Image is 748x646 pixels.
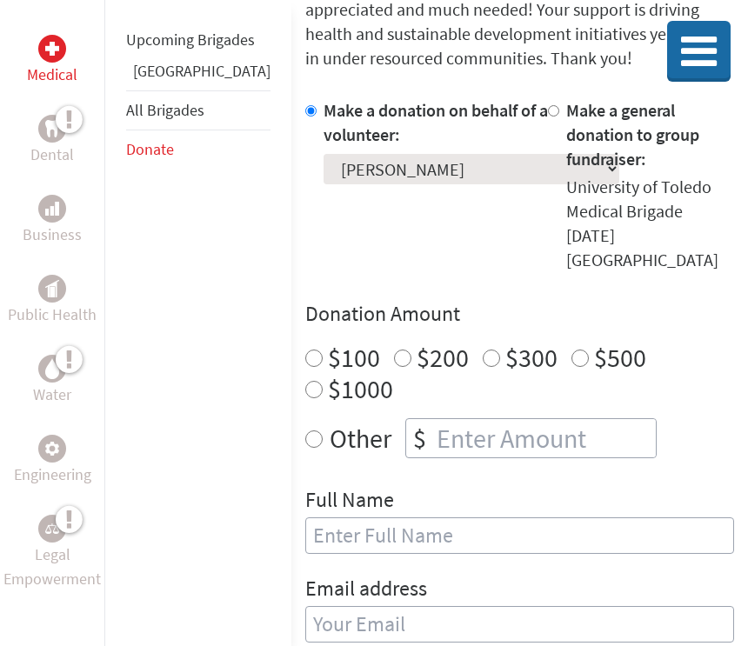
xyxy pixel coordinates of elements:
[38,515,66,543] div: Legal Empowerment
[126,130,270,169] li: Donate
[505,341,558,374] label: $300
[38,435,66,463] div: Engineering
[30,143,74,167] p: Dental
[3,543,101,591] p: Legal Empowerment
[14,463,91,487] p: Engineering
[305,606,734,643] input: Your Email
[417,341,469,374] label: $200
[45,120,59,137] img: Dental
[14,435,91,487] a: EngineeringEngineering
[566,99,699,170] label: Make a general donation to group fundraiser:
[328,372,393,405] label: $1000
[324,99,548,145] label: Make a donation on behalf of a volunteer:
[126,21,270,59] li: Upcoming Brigades
[126,30,255,50] a: Upcoming Brigades
[305,575,427,606] label: Email address
[433,419,656,457] input: Enter Amount
[38,115,66,143] div: Dental
[45,358,59,378] img: Water
[45,523,59,534] img: Legal Empowerment
[305,300,734,328] h4: Donation Amount
[45,202,59,216] img: Business
[126,100,204,120] a: All Brigades
[30,115,74,167] a: DentalDental
[126,59,270,90] li: Guatemala
[23,223,82,247] p: Business
[23,195,82,247] a: BusinessBusiness
[328,341,380,374] label: $100
[45,280,59,297] img: Public Health
[594,341,646,374] label: $500
[8,275,97,327] a: Public HealthPublic Health
[27,63,77,87] p: Medical
[33,355,71,407] a: WaterWater
[305,486,394,517] label: Full Name
[126,139,174,159] a: Donate
[38,275,66,303] div: Public Health
[330,418,391,458] label: Other
[45,442,59,456] img: Engineering
[3,515,101,591] a: Legal EmpowermentLegal Empowerment
[566,175,735,272] div: University of Toledo Medical Brigade [DATE] [GEOGRAPHIC_DATA]
[33,383,71,407] p: Water
[38,35,66,63] div: Medical
[305,517,734,554] input: Enter Full Name
[27,35,77,87] a: MedicalMedical
[133,61,270,81] a: [GEOGRAPHIC_DATA]
[45,42,59,56] img: Medical
[126,90,270,130] li: All Brigades
[406,419,433,457] div: $
[38,355,66,383] div: Water
[38,195,66,223] div: Business
[8,303,97,327] p: Public Health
